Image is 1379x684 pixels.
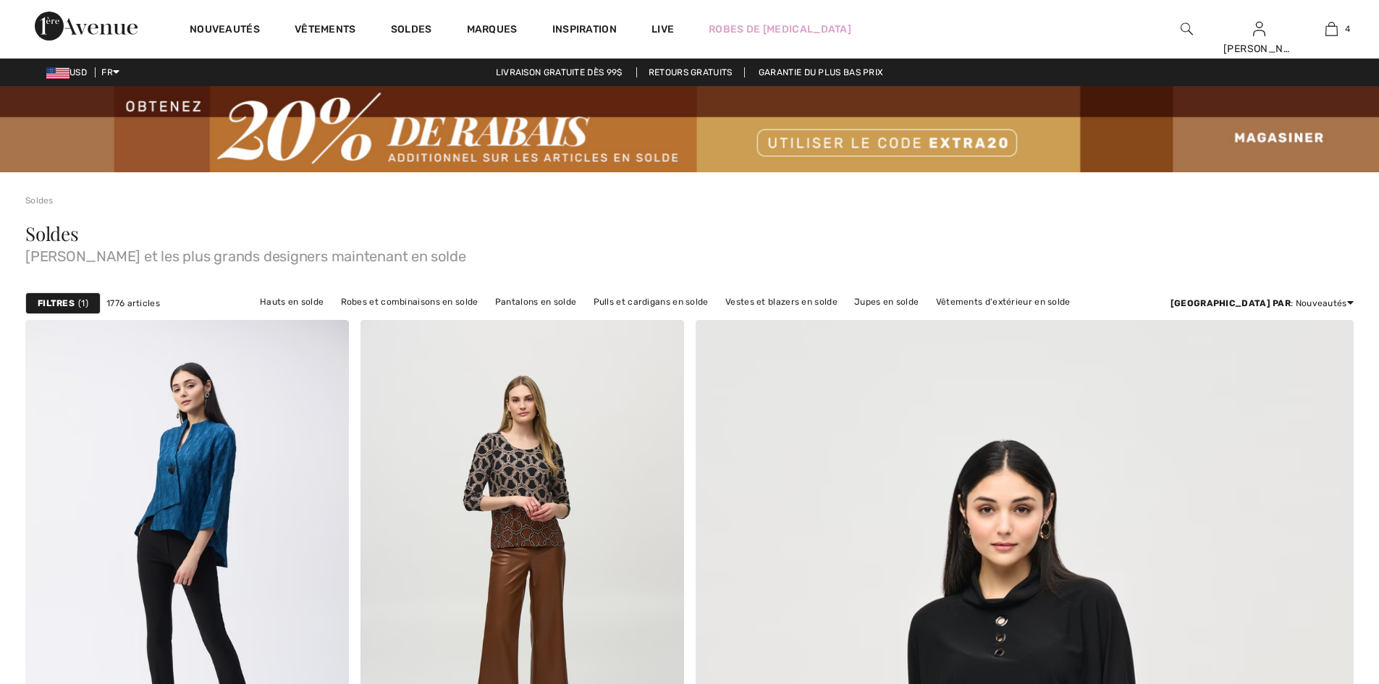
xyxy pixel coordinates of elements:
a: Vêtements d'extérieur en solde [929,292,1078,311]
a: Robes et combinaisons en solde [334,292,486,311]
span: Soldes [25,221,79,246]
a: Live [651,22,674,37]
a: Livraison gratuite dès 99$ [484,67,634,77]
a: 4 [1296,20,1367,38]
span: Inspiration [552,23,617,38]
a: Robes de [MEDICAL_DATA] [709,22,851,37]
img: Mes infos [1253,20,1265,38]
span: USD [46,67,93,77]
span: 1 [78,297,88,310]
strong: [GEOGRAPHIC_DATA] par [1171,298,1291,308]
span: 4 [1345,22,1350,35]
span: FR [101,67,119,77]
a: Marques [467,23,518,38]
a: Se connecter [1253,22,1265,35]
a: Nouveautés [190,23,260,38]
span: [PERSON_NAME] et les plus grands designers maintenant en solde [25,243,1354,263]
a: Jupes en solde [847,292,926,311]
img: US Dollar [46,67,69,79]
a: Soldes [391,23,432,38]
a: Hauts en solde [253,292,331,311]
span: 1776 articles [106,297,160,310]
div: : Nouveautés [1171,297,1354,310]
a: Retours gratuits [636,67,745,77]
div: [PERSON_NAME] [1223,41,1294,56]
a: Vestes et blazers en solde [718,292,845,311]
a: Soldes [25,195,54,206]
a: Pulls et cardigans en solde [586,292,716,311]
a: Vêtements [295,23,356,38]
a: Garantie du plus bas prix [747,67,895,77]
strong: Filtres [38,297,75,310]
img: Mon panier [1325,20,1338,38]
img: 1ère Avenue [35,12,138,41]
a: Pantalons en solde [488,292,583,311]
img: recherche [1181,20,1193,38]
